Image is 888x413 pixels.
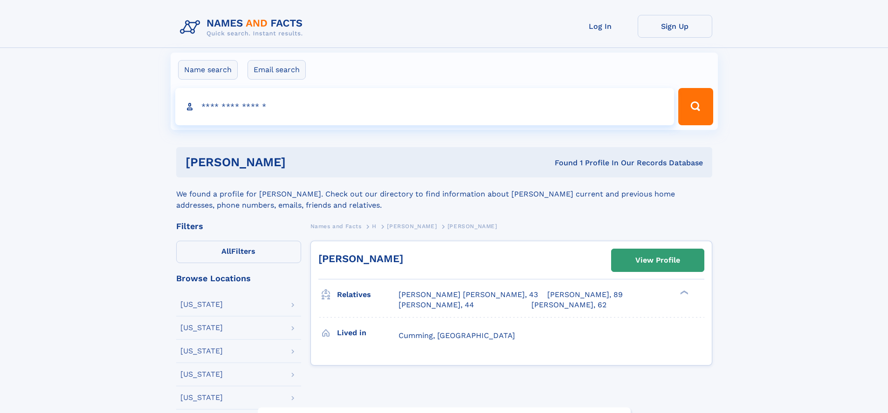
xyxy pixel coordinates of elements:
div: Browse Locations [176,274,301,283]
div: [US_STATE] [180,371,223,378]
h1: [PERSON_NAME] [186,156,420,168]
img: Logo Names and Facts [176,15,310,40]
span: Cumming, [GEOGRAPHIC_DATA] [399,331,515,340]
a: [PERSON_NAME] [318,253,403,264]
span: All [221,247,231,256]
div: Filters [176,222,301,230]
div: [US_STATE] [180,347,223,355]
button: Search Button [678,88,713,125]
h3: Relatives [337,287,399,303]
a: View Profile [612,249,704,271]
div: [US_STATE] [180,394,223,401]
div: [US_STATE] [180,301,223,308]
a: H [372,220,377,232]
label: Email search [248,60,306,80]
div: Found 1 Profile In Our Records Database [420,158,703,168]
a: [PERSON_NAME], 89 [547,290,623,300]
div: [US_STATE] [180,324,223,332]
div: ❯ [678,290,689,296]
a: Log In [563,15,638,38]
span: [PERSON_NAME] [387,223,437,230]
div: View Profile [635,250,680,271]
input: search input [175,88,675,125]
span: [PERSON_NAME] [447,223,497,230]
span: H [372,223,377,230]
label: Name search [178,60,238,80]
a: [PERSON_NAME] [PERSON_NAME], 43 [399,290,538,300]
a: [PERSON_NAME], 44 [399,300,474,310]
a: Sign Up [638,15,712,38]
a: Names and Facts [310,220,362,232]
label: Filters [176,241,301,263]
div: We found a profile for [PERSON_NAME]. Check out our directory to find information about [PERSON_N... [176,177,712,211]
a: [PERSON_NAME], 62 [531,300,606,310]
h3: Lived in [337,325,399,341]
a: [PERSON_NAME] [387,220,437,232]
